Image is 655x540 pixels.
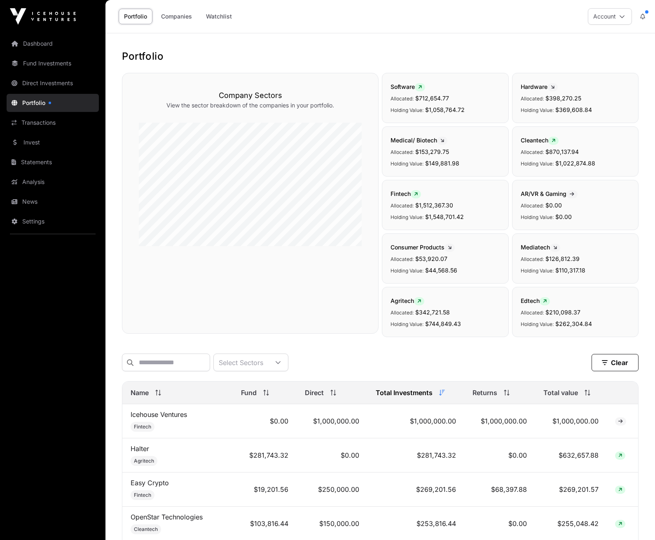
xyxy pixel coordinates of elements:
a: Halter [131,445,149,453]
span: Holding Value: [391,161,423,167]
span: Total Investments [376,388,433,398]
span: Allocated: [521,256,544,262]
a: Direct Investments [7,74,99,92]
span: $369,608.84 [555,106,592,113]
span: Direct [305,388,324,398]
a: OpenStar Technologies [131,513,203,521]
span: Software [391,83,425,90]
p: View the sector breakdown of the companies in your portfolio. [139,101,362,109]
a: Transactions [7,114,99,132]
span: $342,721.58 [415,309,450,316]
span: $870,137.94 [545,148,579,155]
a: Portfolio [7,94,99,112]
a: Watchlist [201,9,237,24]
span: Agritech [391,297,424,304]
span: AR/VR & Gaming [521,190,578,197]
span: Allocated: [391,310,414,316]
span: Cleantech [134,526,158,533]
span: $1,058,764.72 [425,106,465,113]
span: $44,568.56 [425,267,457,274]
span: $153,279.75 [415,148,449,155]
button: Clear [592,354,639,371]
span: Allocated: [391,202,414,209]
a: Fund Investments [7,54,99,72]
span: Cleantech [521,137,559,144]
span: Allocated: [521,310,544,316]
img: Icehouse Ventures Logo [10,8,76,25]
span: $398,270.25 [545,95,581,102]
span: Holding Value: [391,107,423,113]
span: $210,098.37 [545,309,580,316]
span: Allocated: [521,149,544,155]
span: $0.00 [555,213,572,220]
td: $1,000,000.00 [297,404,367,438]
span: $744,849.43 [425,320,461,327]
span: Total value [543,388,578,398]
iframe: Chat Widget [614,500,655,540]
a: Icehouse Ventures [131,410,187,419]
td: $281,743.32 [233,438,297,472]
td: $1,000,000.00 [535,404,607,438]
span: Holding Value: [391,321,423,327]
span: Medical/ Biotech [391,137,447,144]
span: Name [131,388,149,398]
span: Hardware [521,83,558,90]
span: Holding Value: [521,268,554,274]
span: Fintech [134,424,151,430]
span: $110,317.18 [555,267,585,274]
span: Holding Value: [521,321,554,327]
span: Returns [473,388,497,398]
h1: Portfolio [122,50,639,63]
td: $250,000.00 [297,472,367,507]
div: Select Sectors [214,354,268,371]
span: Fund [241,388,257,398]
span: Allocated: [391,256,414,262]
a: Easy Crypto [131,479,169,487]
td: $0.00 [297,438,367,472]
span: Allocated: [521,202,544,209]
span: $0.00 [545,202,562,209]
span: Allocated: [391,95,414,102]
button: Account [588,8,632,25]
td: $68,397.88 [464,472,535,507]
span: Mediatech [521,244,560,251]
span: $53,920.07 [415,255,447,262]
span: Allocated: [391,149,414,155]
span: Holding Value: [521,107,554,113]
span: $1,548,701.42 [425,213,464,220]
span: Edtech [521,297,550,304]
td: $632,657.88 [535,438,607,472]
span: Allocated: [521,95,544,102]
span: $1,022,874.88 [555,160,595,167]
span: Holding Value: [391,268,423,274]
td: $0.00 [464,438,535,472]
a: Companies [156,9,197,24]
a: Invest [7,133,99,151]
span: $149,881.98 [425,160,459,167]
td: $281,743.32 [367,438,464,472]
a: Statements [7,153,99,171]
a: News [7,193,99,211]
a: Portfolio [119,9,152,24]
span: Holding Value: [521,214,554,220]
span: Fintech [391,190,421,197]
a: Dashboard [7,35,99,53]
span: Agritech [134,458,154,464]
h3: Company Sectors [139,90,362,101]
td: $269,201.57 [535,472,607,507]
td: $269,201.56 [367,472,464,507]
span: Holding Value: [521,161,554,167]
span: Holding Value: [391,214,423,220]
span: $126,812.39 [545,255,580,262]
span: Consumer Products [391,244,455,251]
td: $1,000,000.00 [464,404,535,438]
a: Analysis [7,173,99,191]
span: Fintech [134,492,151,498]
td: $0.00 [233,404,297,438]
span: $262,304.84 [555,320,592,327]
td: $19,201.56 [233,472,297,507]
td: $1,000,000.00 [367,404,464,438]
a: Settings [7,212,99,230]
span: $712,654.77 [415,95,449,102]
